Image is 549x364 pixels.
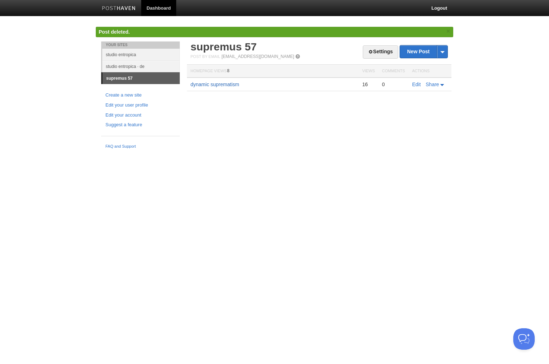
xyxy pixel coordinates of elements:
[187,65,358,78] th: Homepage Views
[101,41,180,49] li: Your Sites
[426,82,439,87] span: Share
[102,49,180,60] a: studio entropica
[99,29,130,35] span: Post deleted.
[379,65,409,78] th: Comments
[105,112,175,119] a: Edit your account
[191,82,239,87] a: dynamic suprematism
[191,54,220,59] span: Post by Email
[362,81,375,88] div: 16
[103,73,180,84] a: supremus 57
[191,41,257,53] a: supremus 57
[102,60,180,72] a: studio entropica · de
[409,65,451,78] th: Actions
[105,102,175,109] a: Edit your user profile
[382,81,405,88] div: 0
[105,92,175,99] a: Create a new site
[222,54,294,59] a: [EMAIL_ADDRESS][DOMAIN_NAME]
[412,82,421,87] a: Edit
[400,45,447,58] a: New Post
[102,6,136,11] img: Posthaven-bar
[363,45,398,59] a: Settings
[227,68,229,73] span: 8
[105,121,175,129] a: Suggest a feature
[513,328,535,350] iframe: Help Scout Beacon - Open
[105,143,175,150] a: FAQ and Support
[445,27,451,36] a: ×
[358,65,378,78] th: Views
